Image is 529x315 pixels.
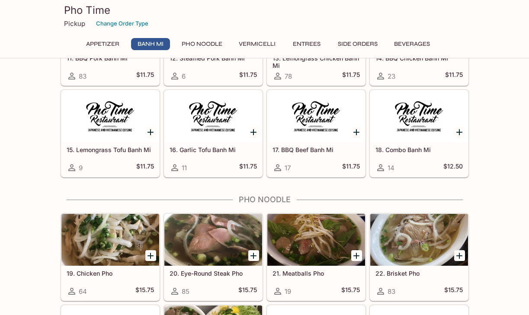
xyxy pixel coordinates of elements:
[351,127,362,137] button: Add 17. BBQ Beef Banh Mi
[79,287,87,296] span: 64
[64,19,85,28] p: Pickup
[273,270,360,277] h5: 21. Meatballs Pho
[341,286,360,296] h5: $15.75
[267,90,365,177] a: 17. BBQ Beef Banh Mi17$11.75
[239,71,257,81] h5: $11.75
[375,146,463,153] h5: 18. Combo Banh Mi
[61,90,160,177] a: 15. Lemongrass Tofu Banh Mi9$11.75
[248,127,259,137] button: Add 16. Garlic Tofu Banh Mi
[248,250,259,261] button: Add 20. Eye-Round Steak Pho
[267,90,365,142] div: 17. BBQ Beef Banh Mi
[444,286,463,296] h5: $15.75
[273,146,360,153] h5: 17. BBQ Beef Banh Mi
[375,270,463,277] h5: 22. Brisket Pho
[454,127,465,137] button: Add 18. Combo Banh Mi
[239,162,257,173] h5: $11.75
[64,3,465,17] h3: Pho Time
[164,90,263,177] a: 16. Garlic Tofu Banh Mi11$11.75
[67,270,154,277] h5: 19. Chicken Pho
[443,162,463,173] h5: $12.50
[182,72,186,80] span: 6
[342,162,360,173] h5: $11.75
[273,54,360,69] h5: 13. Lemongrass Chicken Banh Mi
[79,164,83,172] span: 9
[285,164,291,172] span: 17
[81,38,124,50] button: Appetizer
[351,250,362,261] button: Add 21. Meatballs Pho
[287,38,326,50] button: Entrees
[238,286,257,296] h5: $15.75
[135,286,154,296] h5: $15.75
[285,72,292,80] span: 78
[136,162,154,173] h5: $11.75
[267,214,365,266] div: 21. Meatballs Pho
[182,287,189,296] span: 85
[164,90,262,142] div: 16. Garlic Tofu Banh Mi
[454,250,465,261] button: Add 22. Brisket Pho
[388,72,395,80] span: 23
[389,38,435,50] button: Beverages
[145,250,156,261] button: Add 19. Chicken Pho
[182,164,187,172] span: 11
[445,71,463,81] h5: $11.75
[136,71,154,81] h5: $11.75
[388,164,394,172] span: 14
[131,38,170,50] button: Banh Mi
[61,214,159,266] div: 19. Chicken Pho
[61,213,160,301] a: 19. Chicken Pho64$15.75
[79,72,87,80] span: 83
[370,214,468,266] div: 22. Brisket Pho
[177,38,227,50] button: Pho Noodle
[370,90,468,177] a: 18. Combo Banh Mi14$12.50
[170,146,257,153] h5: 16. Garlic Tofu Banh Mi
[164,213,263,301] a: 20. Eye-Round Steak Pho85$15.75
[285,287,291,296] span: 19
[164,214,262,266] div: 20. Eye-Round Steak Pho
[370,213,468,301] a: 22. Brisket Pho83$15.75
[92,17,152,30] button: Change Order Type
[67,146,154,153] h5: 15. Lemongrass Tofu Banh Mi
[61,195,469,204] h4: Pho Noodle
[342,71,360,81] h5: $11.75
[333,38,382,50] button: Side Orders
[388,287,395,296] span: 83
[370,90,468,142] div: 18. Combo Banh Mi
[234,38,280,50] button: Vermicelli
[145,127,156,137] button: Add 15. Lemongrass Tofu Banh Mi
[170,270,257,277] h5: 20. Eye-Round Steak Pho
[267,213,365,301] a: 21. Meatballs Pho19$15.75
[61,90,159,142] div: 15. Lemongrass Tofu Banh Mi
